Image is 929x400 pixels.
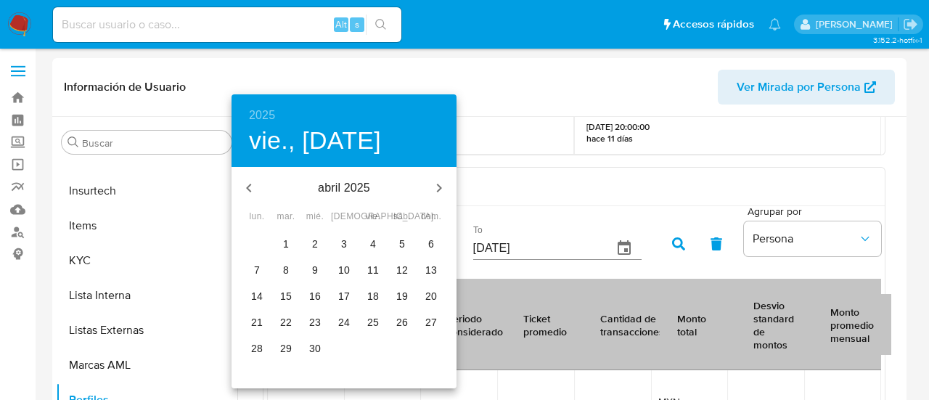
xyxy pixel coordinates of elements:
p: 20 [425,289,437,303]
span: [DEMOGRAPHIC_DATA]. [331,210,357,224]
p: 14 [251,289,263,303]
button: 13 [418,258,444,284]
p: 7 [254,263,260,277]
p: 2 [312,237,318,251]
button: 2025 [249,105,275,126]
p: 8 [283,263,289,277]
button: 29 [273,336,299,362]
p: 26 [396,315,408,330]
button: 30 [302,336,328,362]
button: vie., [DATE] [249,126,381,156]
p: 10 [338,263,350,277]
button: 4 [360,232,386,258]
p: 3 [341,237,347,251]
button: 20 [418,284,444,310]
button: 24 [331,310,357,336]
p: 25 [367,315,379,330]
button: 2 [302,232,328,258]
p: 17 [338,289,350,303]
button: 22 [273,310,299,336]
button: 10 [331,258,357,284]
p: 12 [396,263,408,277]
span: mié. [302,210,328,224]
button: 26 [389,310,415,336]
p: 21 [251,315,263,330]
p: 5 [399,237,405,251]
p: 19 [396,289,408,303]
button: 5 [389,232,415,258]
button: 17 [331,284,357,310]
button: 8 [273,258,299,284]
button: 27 [418,310,444,336]
button: 1 [273,232,299,258]
button: 18 [360,284,386,310]
button: 15 [273,284,299,310]
span: sáb. [389,210,415,224]
button: 11 [360,258,386,284]
button: 6 [418,232,444,258]
button: 25 [360,310,386,336]
button: 14 [244,284,270,310]
p: 18 [367,289,379,303]
span: dom. [418,210,444,224]
p: 9 [312,263,318,277]
p: 13 [425,263,437,277]
p: 11 [367,263,379,277]
p: 16 [309,289,321,303]
span: vie. [360,210,386,224]
p: 30 [309,341,321,356]
button: 7 [244,258,270,284]
p: 24 [338,315,350,330]
button: 16 [302,284,328,310]
p: 1 [283,237,289,251]
span: lun. [244,210,270,224]
p: 23 [309,315,321,330]
p: 28 [251,341,263,356]
button: 9 [302,258,328,284]
p: 29 [280,341,292,356]
button: 19 [389,284,415,310]
p: abril 2025 [266,179,422,197]
p: 27 [425,315,437,330]
p: 4 [370,237,376,251]
p: 22 [280,315,292,330]
p: 6 [428,237,434,251]
button: 21 [244,310,270,336]
button: 3 [331,232,357,258]
button: 12 [389,258,415,284]
button: 28 [244,336,270,362]
p: 15 [280,289,292,303]
button: 23 [302,310,328,336]
span: mar. [273,210,299,224]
